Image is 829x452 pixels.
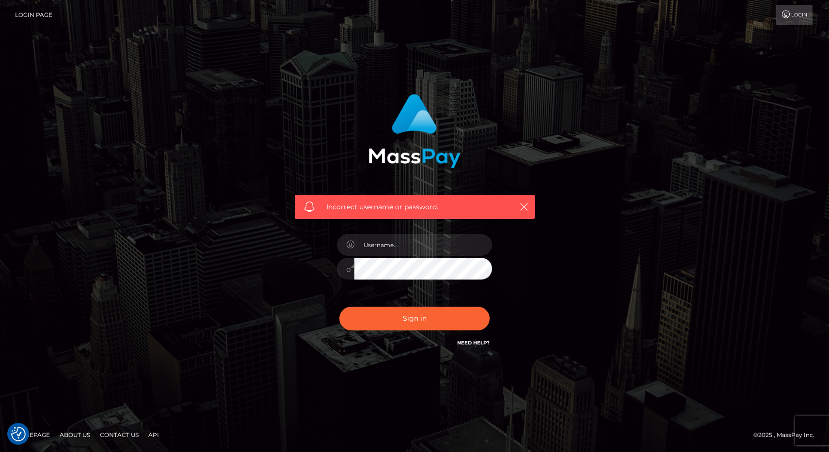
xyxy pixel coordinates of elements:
[753,430,822,440] div: © 2025 , MassPay Inc.
[11,427,26,441] img: Revisit consent button
[15,5,52,25] a: Login Page
[457,340,490,346] a: Need Help?
[368,94,461,168] img: MassPay Login
[96,427,143,442] a: Contact Us
[339,307,490,330] button: Sign in
[326,202,503,212] span: Incorrect username or password.
[11,427,26,441] button: Consent Preferences
[144,427,163,442] a: API
[11,427,54,442] a: Homepage
[776,5,813,25] a: Login
[56,427,94,442] a: About Us
[354,234,492,256] input: Username...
